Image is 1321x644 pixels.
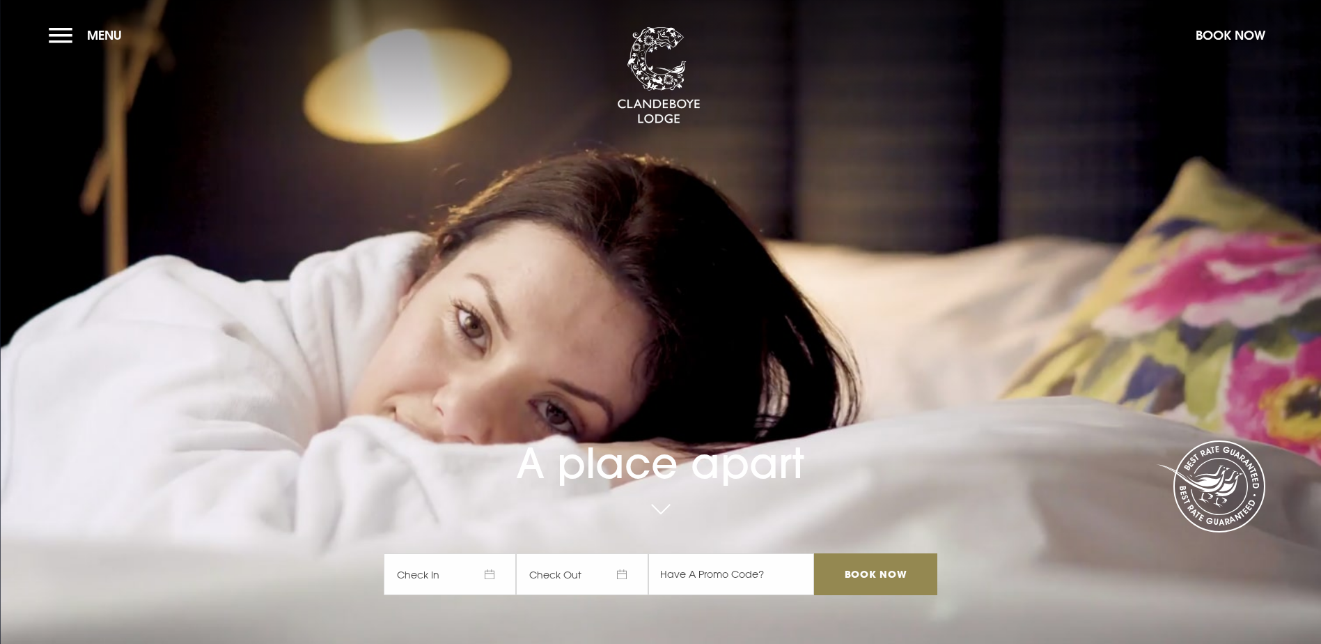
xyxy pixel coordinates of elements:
[617,27,701,125] img: Clandeboye Lodge
[516,553,648,595] span: Check Out
[384,399,937,488] h1: A place apart
[49,20,129,50] button: Menu
[1189,20,1272,50] button: Book Now
[648,553,814,595] input: Have A Promo Code?
[87,27,122,43] span: Menu
[814,553,937,595] input: Book Now
[384,553,516,595] span: Check In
